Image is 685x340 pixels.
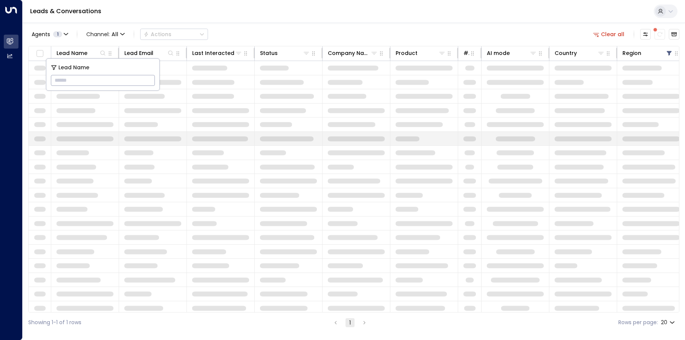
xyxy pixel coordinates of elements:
div: AI mode [487,49,510,58]
div: Region [622,49,673,58]
div: Product [396,49,417,58]
div: Actions [144,31,171,38]
button: page 1 [346,318,355,327]
div: AI mode [487,49,537,58]
nav: pagination navigation [331,318,369,327]
div: Country [555,49,577,58]
div: Company Name [328,49,370,58]
button: Actions [140,29,208,40]
div: Status [260,49,278,58]
div: Lead Email [124,49,174,58]
div: Region [622,49,641,58]
div: Button group with a nested menu [140,29,208,40]
span: There are new threads available. Refresh the grid to view the latest updates. [654,29,665,40]
a: Leads & Conversations [30,7,101,15]
span: All [112,31,118,37]
span: 1 [53,31,62,37]
span: Agents [32,32,50,37]
button: Clear all [590,29,628,40]
div: Lead Name [57,49,107,58]
div: Last Interacted [192,49,242,58]
label: Rows per page: [618,319,658,326]
span: Lead Name [58,63,89,72]
div: Last Interacted [192,49,234,58]
div: Country [555,49,605,58]
div: Lead Email [124,49,153,58]
div: Status [260,49,310,58]
button: Agents1 [28,29,71,40]
div: 20 [661,317,676,328]
div: Lead Name [57,49,87,58]
button: Channel:All [83,29,128,40]
button: Archived Leads [669,29,679,40]
div: # of people [463,49,477,58]
div: Product [396,49,446,58]
span: Channel: [83,29,128,40]
button: Customize [640,29,651,40]
div: Showing 1-1 of 1 rows [28,319,81,326]
div: Company Name [328,49,378,58]
div: # of people [463,49,469,58]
